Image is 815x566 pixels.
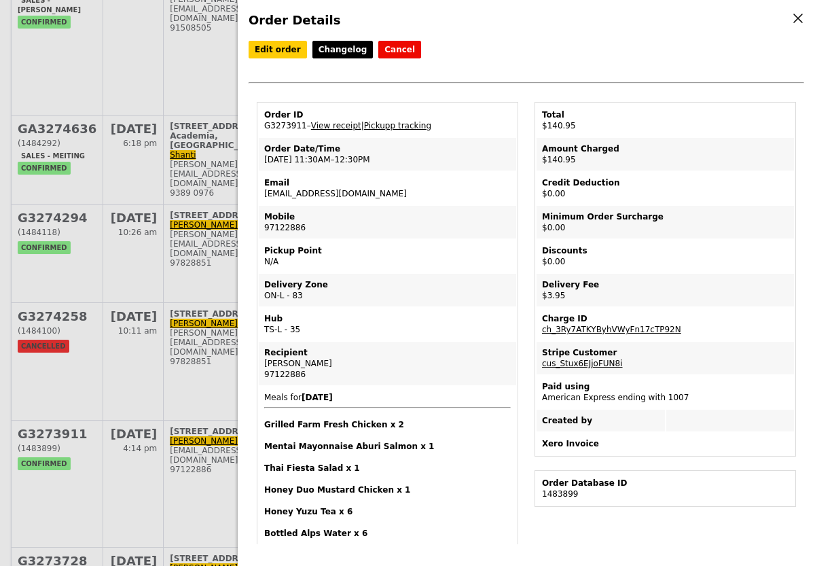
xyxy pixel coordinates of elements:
[542,211,789,222] div: Minimum Order Surcharge
[378,41,421,58] button: Cancel
[542,359,623,368] a: cus_Stux6EJjoFUN8i
[264,109,511,120] div: Order ID
[542,245,789,256] div: Discounts
[264,279,511,290] div: Delivery Zone
[537,104,794,137] td: $140.95
[259,172,516,205] td: [EMAIL_ADDRESS][DOMAIN_NAME]
[542,325,681,334] a: ch_3Ry7ATKYByhVWyFn17cTP92N
[542,313,789,324] div: Charge ID
[264,419,511,430] h4: Grilled Farm Fresh Chicken x 2
[264,358,511,369] div: [PERSON_NAME]
[312,41,374,58] a: Changelog
[537,206,794,238] td: $0.00
[542,381,789,392] div: Paid using
[259,138,516,171] td: [DATE] 11:30AM–12:30PM
[259,308,516,340] td: TS-L - 35
[264,484,511,495] h4: Honey Duo Mustard Chicken x 1
[249,13,340,27] span: Order Details
[542,109,789,120] div: Total
[264,528,511,539] h4: Bottled Alps Water x 6
[264,347,511,358] div: Recipient
[542,177,789,188] div: Credit Deduction
[249,41,307,58] a: Edit order
[537,472,794,505] td: 1483899
[264,506,511,517] h4: Honey Yuzu Tea x 6
[537,274,794,306] td: $3.95
[264,441,511,452] h4: Mentai Mayonnaise Aburi Salmon x 1
[264,143,511,154] div: Order Date/Time
[542,143,789,154] div: Amount Charged
[542,415,659,426] div: Created by
[259,274,516,306] td: ON-L - 83
[259,240,516,272] td: N/A
[537,172,794,205] td: $0.00
[264,177,511,188] div: Email
[542,279,789,290] div: Delivery Fee
[364,121,431,130] a: Pickupp tracking
[302,393,333,402] b: [DATE]
[542,347,789,358] div: Stripe Customer
[264,463,511,474] h4: Thai Fiesta Salad x 1
[264,393,511,561] span: Meals for
[307,121,311,130] span: –
[542,478,789,489] div: Order Database ID
[311,121,361,130] a: View receipt
[542,438,789,449] div: Xero Invoice
[264,245,511,256] div: Pickup Point
[259,206,516,238] td: 97122886
[264,313,511,324] div: Hub
[537,376,794,408] td: American Express ending with 1007
[264,369,511,380] div: 97122886
[361,121,431,130] span: |
[537,240,794,272] td: $0.00
[259,104,516,137] td: G3273911
[264,211,511,222] div: Mobile
[537,138,794,171] td: $140.95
